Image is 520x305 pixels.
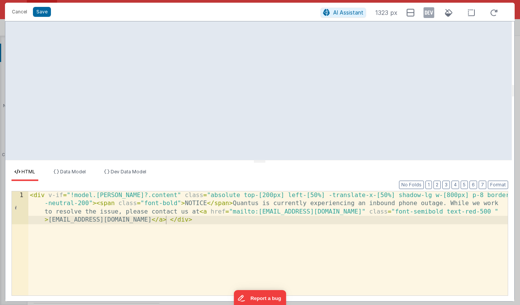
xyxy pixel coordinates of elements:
[433,181,441,189] button: 2
[33,7,51,17] button: Save
[425,181,432,189] button: 1
[12,191,28,224] div: 1
[461,181,468,189] button: 5
[442,181,450,189] button: 3
[60,169,86,175] span: Data Model
[21,169,35,175] span: HTML
[488,181,508,189] button: Format
[479,181,486,189] button: 7
[469,181,477,189] button: 6
[111,169,146,175] span: Dev Data Model
[399,181,424,189] button: No Folds
[375,8,397,17] span: 1323 px
[451,181,459,189] button: 4
[8,7,31,17] button: Cancel
[321,8,366,18] button: AI Assistant
[333,9,363,16] span: AI Assistant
